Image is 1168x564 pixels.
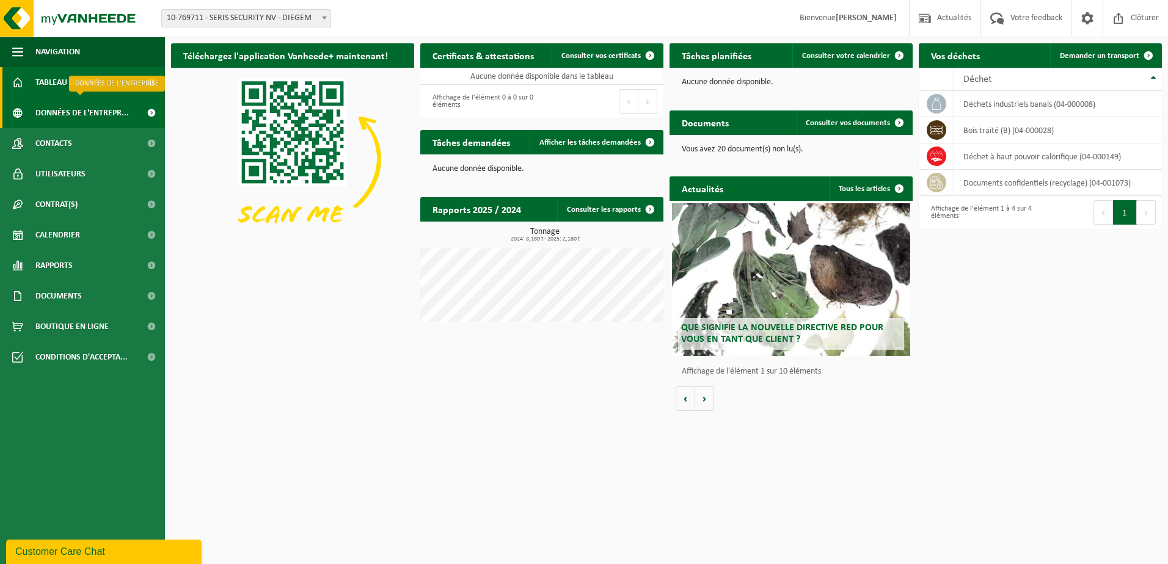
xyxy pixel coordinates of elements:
p: Affichage de l'élément 1 sur 10 éléments [682,367,907,376]
td: déchet à haut pouvoir calorifique (04-000149) [954,143,1162,170]
span: Conditions d'accepta... [35,342,128,372]
div: Affichage de l'élément 0 à 0 sur 0 éléments [426,88,536,115]
span: Utilisateurs [35,159,86,189]
h2: Documents [670,110,741,134]
a: Que signifie la nouvelle directive RED pour vous en tant que client ? [672,203,910,356]
button: Volgende [695,386,714,411]
span: Rapports [35,250,73,281]
a: Consulter votre calendrier [792,43,911,68]
a: Consulter vos documents [796,110,911,135]
span: Que signifie la nouvelle directive RED pour vous en tant que client ? [681,323,883,344]
span: Afficher les tâches demandées [539,139,641,146]
div: Affichage de l'élément 1 à 4 sur 4 éléments [925,199,1034,226]
button: Vorige [676,386,695,411]
button: Next [638,89,657,114]
button: Previous [1093,200,1113,225]
button: 1 [1113,200,1137,225]
span: Calendrier [35,220,80,250]
a: Consulter les rapports [557,197,662,222]
span: Contacts [35,128,72,159]
h2: Tâches demandées [420,130,522,154]
h2: Vos déchets [919,43,992,67]
span: Consulter vos documents [806,119,890,127]
a: Afficher les tâches demandées [530,130,662,154]
td: documents confidentiels (recyclage) (04-001073) [954,170,1162,196]
strong: [PERSON_NAME] [836,13,897,23]
span: 2024: 8,180 t - 2025: 2,180 t [426,236,663,242]
h2: Tâches planifiées [670,43,764,67]
img: Download de VHEPlus App [171,68,414,250]
span: Consulter votre calendrier [802,52,890,60]
span: 10-769711 - SERIS SECURITY NV - DIEGEM [161,9,331,27]
a: Tous les articles [829,176,911,201]
td: déchets industriels banals (04-000008) [954,91,1162,117]
span: Déchet [963,74,991,84]
span: Navigation [35,37,80,67]
span: Tableau de bord [35,67,101,98]
span: Boutique en ligne [35,311,109,342]
span: Documents [35,281,82,311]
button: Next [1137,200,1156,225]
p: Aucune donnée disponible. [682,78,900,87]
h2: Téléchargez l'application Vanheede+ maintenant! [171,43,400,67]
h2: Actualités [670,176,735,200]
button: Previous [619,89,638,114]
p: Aucune donnée disponible. [433,165,651,173]
span: Contrat(s) [35,189,78,220]
h2: Rapports 2025 / 2024 [420,197,533,221]
td: Aucune donnée disponible dans le tableau [420,68,663,85]
span: Demander un transport [1060,52,1139,60]
h2: Certificats & attestations [420,43,546,67]
span: 10-769711 - SERIS SECURITY NV - DIEGEM [162,10,330,27]
td: bois traité (B) (04-000028) [954,117,1162,143]
a: Demander un transport [1050,43,1161,68]
iframe: chat widget [6,537,204,564]
span: Consulter vos certificats [561,52,641,60]
a: Consulter vos certificats [552,43,662,68]
p: Vous avez 20 document(s) non lu(s). [682,145,900,154]
h3: Tonnage [426,228,663,242]
span: Données de l'entrepr... [35,98,129,128]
